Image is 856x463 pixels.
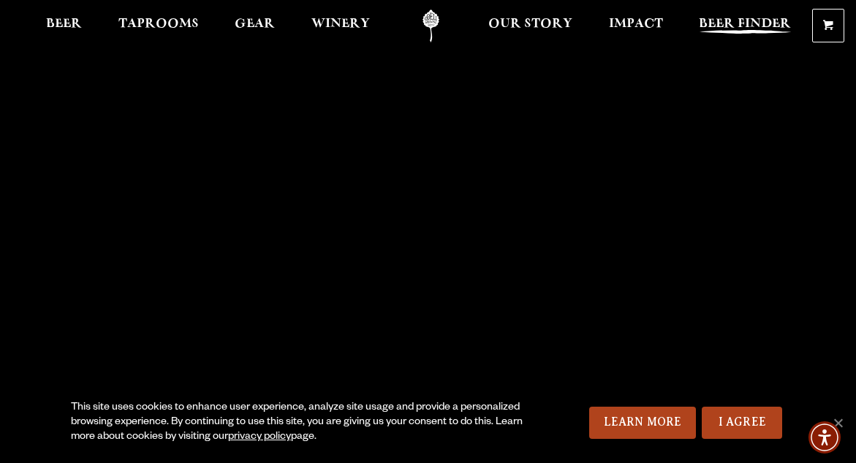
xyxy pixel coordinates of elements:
div: Accessibility Menu [808,421,841,453]
div: This site uses cookies to enhance user experience, analyze site usage and provide a personalized ... [71,401,541,445]
a: Beer [37,10,91,42]
span: Our Story [488,18,572,30]
a: Impact [599,10,673,42]
span: Beer [46,18,82,30]
a: privacy policy [228,432,291,443]
span: Taprooms [118,18,199,30]
span: Gear [235,18,275,30]
span: Winery [311,18,370,30]
a: Learn More [589,407,697,439]
a: Gear [225,10,284,42]
a: I Agree [702,407,782,439]
a: Winery [302,10,379,42]
a: Taprooms [109,10,208,42]
a: Odell Home [404,10,458,42]
a: Our Story [479,10,582,42]
span: Beer Finder [699,18,791,30]
span: Impact [609,18,663,30]
a: Beer Finder [689,10,800,42]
